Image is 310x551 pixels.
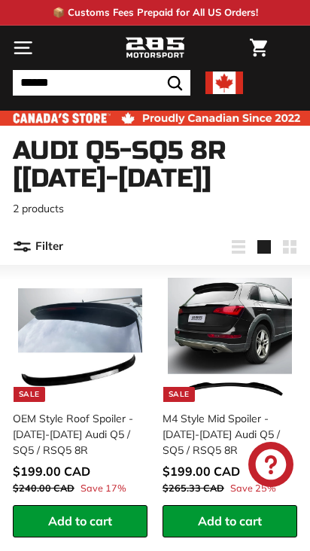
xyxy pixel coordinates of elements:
[163,387,195,402] div: Sale
[198,513,262,528] span: Add to cart
[13,229,63,265] button: Filter
[163,505,297,537] button: Add to cart
[14,387,45,402] div: Sale
[244,442,298,491] inbox-online-store-chat: Shopify online store chat
[163,411,288,458] div: M4 Style Mid Spoiler - [DATE]-[DATE] Audi Q5 / SQ5 / RSQ5 8R
[53,5,258,20] p: 📦 Customs Fees Prepaid for All US Orders!
[125,35,185,61] img: Logo_285_Motorsport_areodynamics_components
[81,481,126,495] span: Save 17%
[242,26,275,69] a: Cart
[13,411,138,458] div: OEM Style Roof Spoiler - [DATE]-[DATE] Audi Q5 / SQ5 / RSQ5 8R
[48,513,112,528] span: Add to cart
[230,481,276,495] span: Save 25%
[163,272,297,505] a: Sale M4 Style Mid Spoiler - [DATE]-[DATE] Audi Q5 / SQ5 / RSQ5 8R Save 25%
[13,70,190,96] input: Search
[13,272,147,505] a: Sale OEM Style Roof Spoiler - [DATE]-[DATE] Audi Q5 / SQ5 / RSQ5 8R Save 17%
[13,137,297,193] h1: Audi Q5-SQ5 8R [[DATE]-[DATE]]
[163,482,224,494] span: $265.33 CAD
[13,464,90,479] span: $199.00 CAD
[13,482,74,494] span: $240.00 CAD
[13,505,147,537] button: Add to cart
[163,464,240,479] span: $199.00 CAD
[13,201,297,217] p: 2 products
